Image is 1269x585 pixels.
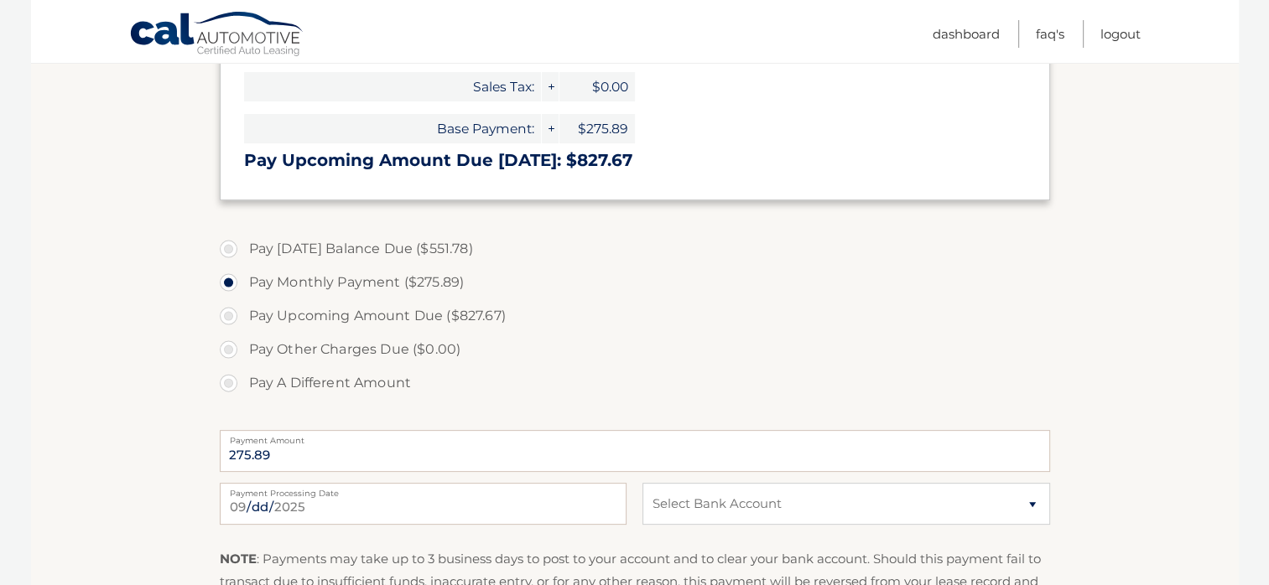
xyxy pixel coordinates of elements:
[220,266,1050,299] label: Pay Monthly Payment ($275.89)
[220,483,627,496] label: Payment Processing Date
[129,11,305,60] a: Cal Automotive
[1100,20,1141,48] a: Logout
[244,150,1026,171] h3: Pay Upcoming Amount Due [DATE]: $827.67
[559,114,635,143] span: $275.89
[220,483,627,525] input: Payment Date
[244,114,541,143] span: Base Payment:
[220,333,1050,366] label: Pay Other Charges Due ($0.00)
[542,72,559,101] span: +
[1036,20,1064,48] a: FAQ's
[220,430,1050,443] label: Payment Amount
[220,551,257,567] strong: NOTE
[220,299,1050,333] label: Pay Upcoming Amount Due ($827.67)
[559,72,635,101] span: $0.00
[933,20,1000,48] a: Dashboard
[220,366,1050,400] label: Pay A Different Amount
[220,430,1050,472] input: Payment Amount
[244,72,541,101] span: Sales Tax:
[220,232,1050,266] label: Pay [DATE] Balance Due ($551.78)
[542,114,559,143] span: +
